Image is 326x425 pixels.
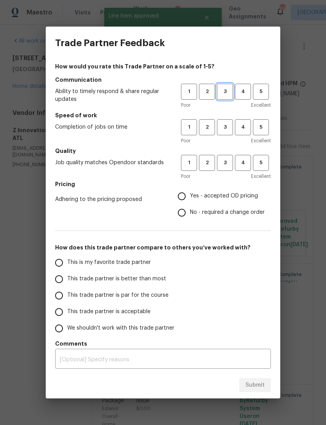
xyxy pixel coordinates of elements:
span: Poor [181,137,190,145]
button: 4 [235,84,251,100]
span: This trade partner is acceptable [67,308,150,316]
span: 2 [200,87,214,96]
span: 1 [182,158,196,167]
h5: Comments [55,340,271,348]
span: 1 [182,87,196,96]
div: Pricing [178,188,271,221]
h4: How would you rate this Trade Partner on a scale of 1-5? [55,63,271,70]
span: Poor [181,101,190,109]
button: 5 [253,155,269,171]
span: Completion of jobs on time [55,123,168,131]
span: This trade partner is par for the course [67,291,168,299]
button: 2 [199,84,215,100]
span: No - required a change order [190,208,265,217]
span: 3 [218,123,232,132]
span: This trade partner is better than most [67,275,166,283]
h5: Quality [55,147,271,155]
button: 5 [253,84,269,100]
span: 4 [236,158,250,167]
span: Adhering to the pricing proposed [55,195,165,203]
span: Excellent [251,101,271,109]
button: 1 [181,155,197,171]
span: Poor [181,172,190,180]
button: 2 [199,119,215,135]
span: 3 [218,87,232,96]
button: 1 [181,119,197,135]
div: How does this trade partner compare to others you’ve worked with? [55,255,271,337]
h5: How does this trade partner compare to others you’ve worked with? [55,244,271,251]
span: 5 [254,87,268,96]
h3: Trade Partner Feedback [55,38,165,48]
span: 3 [218,158,232,167]
span: 2 [200,158,214,167]
span: Yes - accepted OD pricing [190,192,258,200]
button: 3 [217,84,233,100]
button: 3 [217,155,233,171]
span: Excellent [251,137,271,145]
button: 4 [235,155,251,171]
button: 3 [217,119,233,135]
span: Job quality matches Opendoor standards [55,159,168,167]
button: 5 [253,119,269,135]
span: 2 [200,123,214,132]
button: 1 [181,84,197,100]
span: 1 [182,123,196,132]
span: Ability to timely respond & share regular updates [55,88,168,103]
h5: Communication [55,76,271,84]
h5: Speed of work [55,111,271,119]
span: 5 [254,123,268,132]
span: We shouldn't work with this trade partner [67,324,174,332]
h5: Pricing [55,180,271,188]
span: 4 [236,87,250,96]
span: This is my favorite trade partner [67,258,151,267]
span: Excellent [251,172,271,180]
span: 4 [236,123,250,132]
button: 4 [235,119,251,135]
span: 5 [254,158,268,167]
button: 2 [199,155,215,171]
